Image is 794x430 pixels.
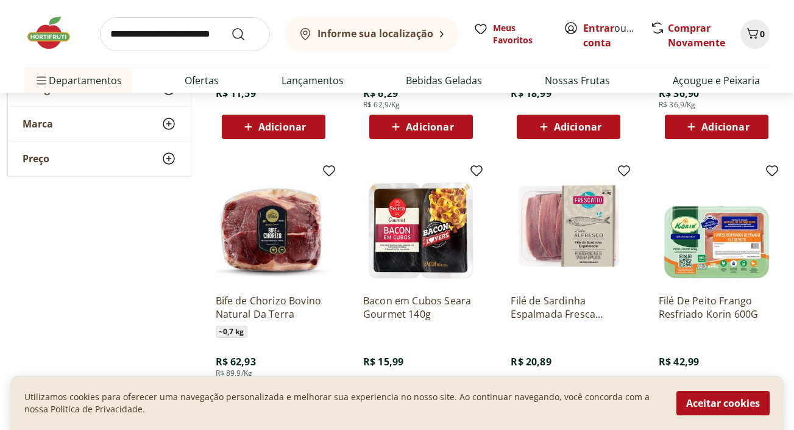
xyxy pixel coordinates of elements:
a: Entrar [583,21,614,35]
a: Bife de Chorizo Bovino Natural Da Terra [216,294,331,321]
p: Utilizamos cookies para oferecer uma navegação personalizada e melhorar sua experiencia no nosso ... [24,391,662,415]
button: Adicionar [665,115,768,139]
span: Adicionar [701,122,749,132]
button: Adicionar [222,115,325,139]
a: Lançamentos [282,73,344,88]
span: R$ 89,9/Kg [216,368,253,378]
button: Adicionar [517,115,620,139]
button: Informe sua localização [285,17,459,51]
span: Departamentos [34,66,122,95]
span: ou [583,21,637,50]
button: Carrinho [740,20,770,49]
button: Adicionar [369,115,473,139]
a: Nossas Frutas [545,73,610,88]
span: R$ 36,90 [659,87,699,100]
span: Adicionar [258,122,306,132]
a: Bacon em Cubos Seara Gourmet 140g [363,294,479,321]
span: Adicionar [406,122,453,132]
span: Preço [23,152,49,165]
a: Filé de Sardinha Espalmada Fresca Frescatto 400g [511,294,626,321]
span: R$ 36,9/Kg [659,100,696,110]
span: Adicionar [554,122,601,132]
button: Marca [8,107,191,141]
a: Ofertas [185,73,219,88]
a: Comprar Novamente [668,21,725,49]
span: R$ 20,89 [511,355,551,368]
span: R$ 42,99 [659,355,699,368]
a: Meus Favoritos [473,22,549,46]
span: Marca [23,118,53,130]
span: Meus Favoritos [493,22,549,46]
button: Submit Search [231,27,260,41]
a: Criar conta [583,21,650,49]
img: Hortifruti [24,15,85,51]
span: R$ 62,93 [216,355,256,368]
a: Filé De Peito Frango Resfriado Korin 600G [659,294,775,321]
span: R$ 15,99 [363,355,403,368]
span: Categoria [23,83,69,95]
button: Aceitar cookies [676,391,770,415]
span: ~ 0,7 kg [216,326,247,338]
span: R$ 11,59 [216,87,256,100]
span: R$ 18,99 [511,87,551,100]
img: Bife de Chorizo Bovino Natural Da Terra [216,168,331,284]
button: Preço [8,142,191,176]
span: R$ 6,29 [363,87,398,100]
b: Informe sua localização [317,27,433,40]
img: Filé De Peito Frango Resfriado Korin 600G [659,168,775,284]
a: Açougue e Peixaria [673,73,760,88]
input: search [100,17,270,51]
span: R$ 62,9/Kg [363,100,400,110]
span: 0 [760,28,765,40]
img: Bacon em Cubos Seara Gourmet 140g [363,168,479,284]
img: Filé de Sardinha Espalmada Fresca Frescatto 400g [511,168,626,284]
a: Bebidas Geladas [406,73,482,88]
button: Menu [34,66,49,95]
